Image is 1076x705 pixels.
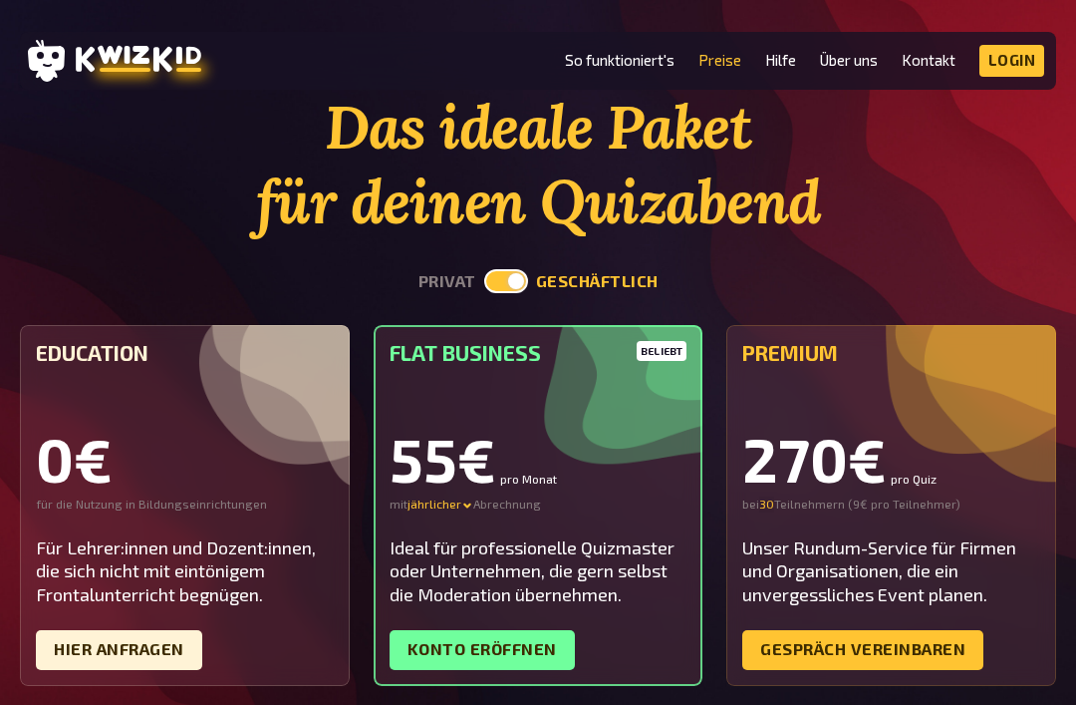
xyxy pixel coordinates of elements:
[390,429,687,489] div: 55€
[820,52,878,69] a: Über uns
[565,52,674,69] a: So funktioniert's
[390,536,687,606] div: Ideal für professionelle Quizmaster oder Unternehmen, die gern selbst die Moderation übernehmen.
[36,497,334,513] div: für die Nutzung in Bildungseinrichtungen
[418,272,476,291] button: privat
[536,272,659,291] button: geschäftlich
[36,536,334,606] div: Für Lehrer:innen und Dozent:innen, die sich nicht mit eintönigem Frontalunterricht begnügen.
[742,497,1040,513] div: bei Teilnehmern ( 9€ pro Teilnehmer )
[742,630,983,670] a: Gespräch vereinbaren
[36,630,202,670] a: Hier Anfragen
[390,497,687,513] div: mit Abrechnung
[742,341,1040,365] h5: Premium
[902,52,955,69] a: Kontakt
[390,341,687,365] h5: Flat Business
[390,630,575,670] a: Konto eröffnen
[407,497,473,513] div: jährlicher
[759,497,774,513] input: 0
[36,341,334,365] h5: Education
[20,90,1056,239] h1: Das ideale Paket für deinen Quizabend
[742,429,1040,489] div: 270€
[698,52,741,69] a: Preise
[36,429,334,489] div: 0€
[742,536,1040,606] div: Unser Rundum-Service für Firmen und Organisationen, die ein unvergessliches Event planen.
[500,473,557,485] small: pro Monat
[765,52,796,69] a: Hilfe
[891,473,937,485] small: pro Quiz
[979,45,1045,77] a: Login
